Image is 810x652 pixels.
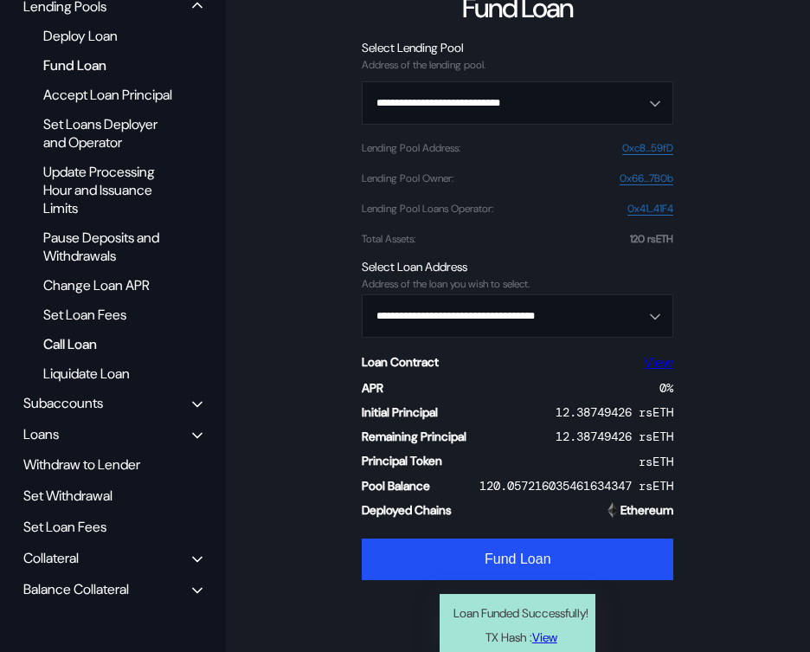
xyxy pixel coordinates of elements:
div: Accept Loan Principal [35,83,183,107]
div: Principal Token [362,453,442,468]
div: Call Loan [35,332,183,356]
div: Initial Principal [362,404,438,420]
button: Open menu [362,294,673,338]
div: rsETH [639,454,673,469]
div: Balance Collateral [23,580,129,598]
div: 12.38749426 rsETH [556,404,673,420]
a: 0x41...41F4 [627,203,673,216]
div: Set Loan Fees [17,513,209,540]
button: Fund Loan [362,539,673,580]
div: TX Hash : [485,625,557,649]
div: 12.38749426 rsETH [556,429,673,444]
div: APR [362,380,383,396]
div: Liquidate Loan [35,362,183,385]
a: 0x66...7B0b [620,172,673,185]
div: Select Loan Address [362,259,673,274]
div: Withdraw to Lender [17,451,209,478]
div: Select Lending Pool [362,40,673,55]
button: Open menu [362,81,673,125]
div: 120.057216035461634347 rsETH [479,478,673,494]
div: Loan Contract [362,354,439,370]
a: View [644,353,673,371]
div: Ethereum [620,502,673,518]
div: Collateral [23,549,79,567]
img: Ethereum [605,502,620,518]
div: Lending Pool Address : [362,142,460,154]
div: Deployed Chains [362,502,452,518]
div: Pool Balance [362,478,430,494]
div: 120 rsETH [630,233,673,245]
div: 0 % [659,380,673,396]
a: 0xc8...59fD [622,142,673,155]
div: Lending Pool Owner : [362,172,453,184]
div: Total Assets : [362,233,415,245]
div: Lending Pool Loans Operator : [362,203,493,215]
div: Set Withdrawal [17,482,209,509]
div: Address of the lending pool. [362,59,673,71]
div: Loans [23,425,59,443]
div: Fund Loan [35,54,183,77]
div: Pause Deposits and Withdrawals [35,226,183,268]
a: View [532,625,557,649]
div: Remaining Principal [362,429,466,444]
div: Set Loan Fees [35,303,183,326]
div: Deploy Loan [35,24,183,48]
div: Update Processing Hour and Issuance Limits [35,160,183,220]
div: Set Loans Deployer and Operator [35,113,183,154]
div: Subaccounts [23,394,103,412]
div: Address of the loan you wish to select. [362,278,673,290]
div: Change Loan APR [35,274,183,297]
div: Loan Funded Successfully! [453,601,588,625]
